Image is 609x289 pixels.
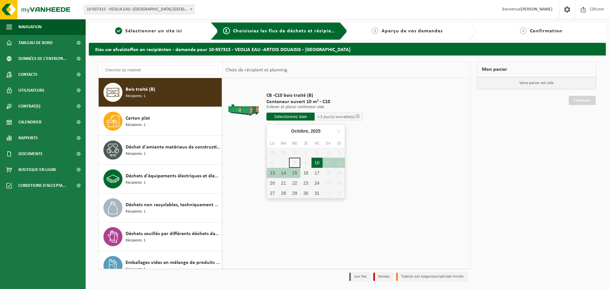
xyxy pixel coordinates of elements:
span: Récipients: 1 [126,266,146,273]
span: Emballages vides en mélange de produits dangereux [126,259,220,266]
button: Déchet d'amiante matériaux de construction inertes (non friable) Récipients: 1 [99,136,222,165]
p: Enlever et placer conteneur vide [266,105,363,109]
div: 16 [300,168,311,178]
span: Choisissiez les flux de déchets et récipients [233,29,339,34]
button: Déchets d'équipements électriques et électroniques - Sans tubes cathodiques Récipients: 1 [99,165,222,194]
div: Lu [267,140,278,147]
input: Chercher du matériel [102,65,219,75]
span: Rapports [18,130,38,146]
span: Documents [18,146,43,162]
span: Tableau de bord [18,35,53,51]
span: Déchets d'équipements électriques et électroniques - Sans tubes cathodiques [126,172,220,180]
div: Ve [311,140,323,147]
span: Conditions d'accepta... [18,178,66,194]
span: 1 [115,27,122,34]
span: Récipients: 1 [126,238,146,244]
div: Je [300,140,311,147]
span: Boutique en ligne [18,162,56,178]
div: 31 [311,188,323,198]
div: 29 [289,188,300,198]
div: Me [289,140,300,147]
li: Tijdelijk niet toegestaan/période limitée [396,273,467,281]
span: + 3 jour(s) ouvrable(s) [318,115,355,119]
span: 4 [520,27,527,34]
p: Votre panier est vide [477,77,596,89]
span: Navigation [18,19,42,35]
i: 2025 [311,129,320,133]
span: Conteneur ouvert 10 m³ - C10 [266,99,363,105]
span: 2 [223,27,230,34]
button: Carton plat Récipients: 1 [99,107,222,136]
button: Déchets souillés par différents déchets dangereux Récipients: 1 [99,222,222,251]
div: 13 [267,168,278,178]
div: Choix de récipient et planning [222,62,291,78]
div: Di [334,140,345,147]
span: Données de l'entrepr... [18,51,67,67]
a: 1Sélectionner un site ici [92,27,206,35]
div: 24 [311,178,323,188]
button: Emballages vides en mélange de produits dangereux Récipients: 1 [99,251,222,280]
span: 10-937315 - VEOLIA EAU -ARTOIS DOUAISIS - LENS [84,5,194,14]
div: 20 [267,178,278,188]
h2: Kies uw afvalstoffen en recipiënten - demande pour 10-937315 - VEOLIA EAU -ARTOIS DOUAISIS - [GEO... [89,43,606,55]
span: Aperçu de vos demandes [382,29,443,34]
button: Bois traité (B) Récipients: 1 [99,78,222,107]
span: Contrat(s) [18,98,40,114]
div: Octobre, [289,126,323,136]
div: 10 [311,158,323,168]
span: Récipients: 1 [126,93,146,99]
div: 17 [311,168,323,178]
div: 23 [300,178,311,188]
span: Déchet d'amiante matériaux de construction inertes (non friable) [126,143,220,151]
span: CB -C10 bois traité (B) [266,92,363,99]
span: Utilisateurs [18,82,44,98]
span: Récipients: 1 [126,209,146,215]
div: 28 [278,188,289,198]
div: 27 [267,188,278,198]
span: Calendrier [18,114,42,130]
input: Sélectionnez date [266,113,315,121]
span: Déchets souillés par différents déchets dangereux [126,230,220,238]
span: Sélectionner un site ici [125,29,182,34]
div: 30 [300,188,311,198]
span: Récipients: 1 [126,180,146,186]
li: Holiday [373,273,393,281]
div: 15 [289,168,300,178]
div: 22 [289,178,300,188]
span: Carton plat [126,115,150,122]
div: 14 [278,168,289,178]
a: Continuer [569,96,596,105]
button: Déchets non recyclables, techniquement non combustibles (combustibles) Récipients: 1 [99,194,222,222]
span: Contacts [18,67,37,82]
span: Confirmation [530,29,562,34]
span: Récipients: 1 [126,122,146,128]
div: 21 [278,178,289,188]
li: Jour fixe [349,273,370,281]
div: Mon panier [477,62,597,77]
div: Ma [278,140,289,147]
span: Bois traité (B) [126,86,155,93]
span: Récipients: 1 [126,151,146,157]
span: Déchets non recyclables, techniquement non combustibles (combustibles) [126,201,220,209]
span: 3 [371,27,378,34]
div: Sa [323,140,334,147]
strong: [PERSON_NAME] [521,7,553,12]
